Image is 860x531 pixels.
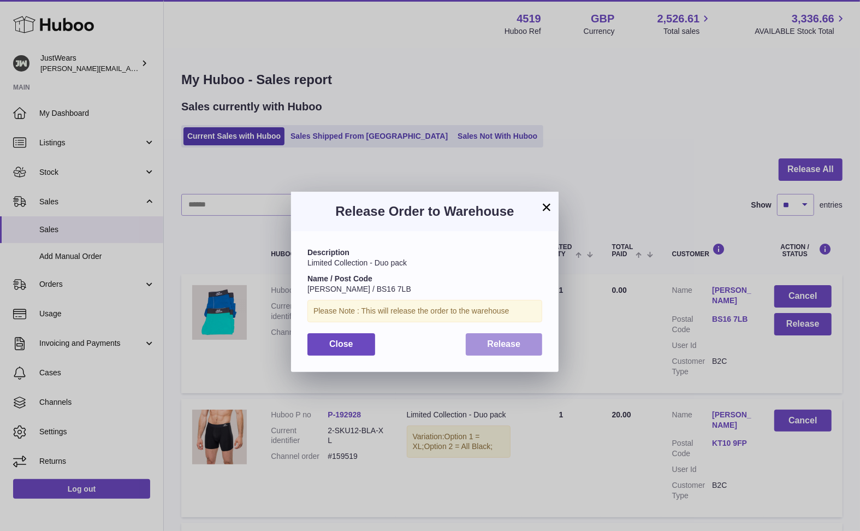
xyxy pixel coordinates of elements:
strong: Name / Post Code [307,274,372,283]
button: Release [466,333,543,356]
button: × [540,200,553,214]
button: Close [307,333,375,356]
span: Close [329,339,353,349]
strong: Description [307,248,349,257]
h3: Release Order to Warehouse [307,203,542,220]
span: Release [488,339,521,349]
span: [PERSON_NAME] / BS16 7LB [307,285,411,293]
div: Please Note : This will release the order to the warehouse [307,300,542,322]
span: Limited Collection - Duo pack [307,258,407,267]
